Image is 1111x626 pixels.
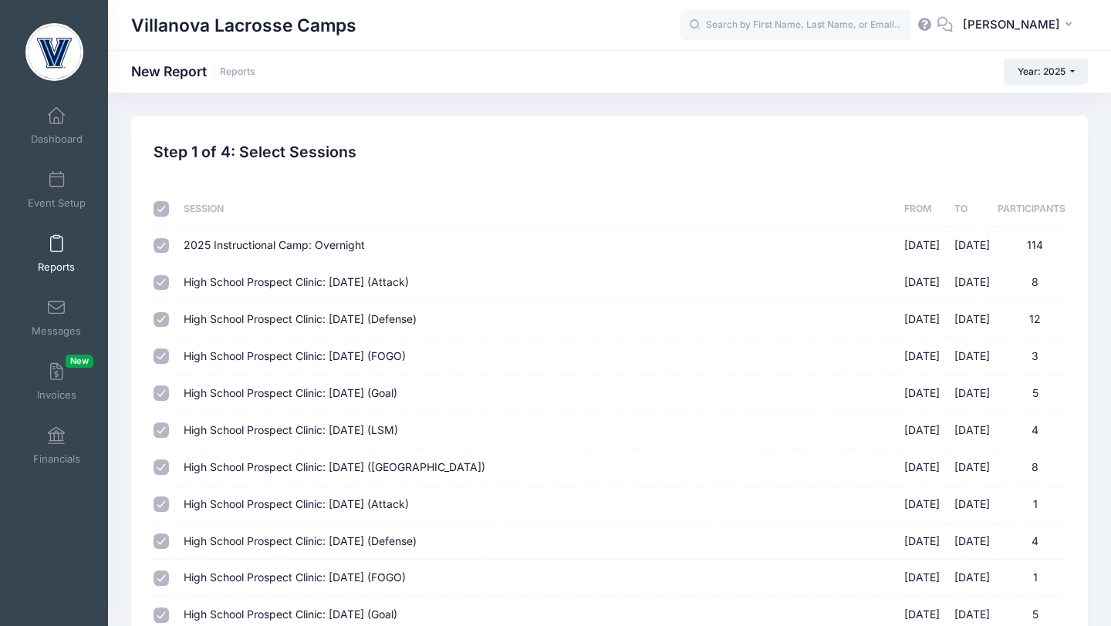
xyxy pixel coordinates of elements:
span: High School Prospect Clinic: [DATE] (Goal) [184,607,397,621]
th: Session [177,191,897,227]
button: Year: 2025 [1004,59,1088,85]
td: [DATE] [897,560,947,597]
td: [DATE] [947,301,998,338]
td: [DATE] [897,301,947,338]
td: 1 [998,560,1065,597]
th: To [947,191,998,227]
td: [DATE] [897,449,947,486]
td: 8 [998,264,1065,301]
a: InvoicesNew [20,355,93,409]
span: Dashboard [31,133,83,146]
span: High School Prospect Clinic: [DATE] (FOGO) [184,570,406,584]
th: From [897,191,947,227]
span: New [66,355,93,368]
span: Messages [32,325,81,338]
td: [DATE] [897,375,947,412]
input: Search by First Name, Last Name, or Email... [680,10,911,41]
td: 114 [998,227,1065,264]
span: 2025 Instructional Camp: Overnight [184,238,365,251]
span: High School Prospect Clinic: [DATE] ([GEOGRAPHIC_DATA]) [184,460,485,473]
span: High School Prospect Clinic: [DATE] (Defense) [184,312,417,325]
td: 1 [998,486,1065,523]
span: Year: 2025 [1018,66,1065,77]
td: [DATE] [947,264,998,301]
a: Messages [20,291,93,345]
td: [DATE] [897,412,947,449]
a: Reports [20,227,93,281]
h1: New Report [131,63,255,79]
span: High School Prospect Clinic: [DATE] (LSM) [184,423,398,436]
td: [DATE] [947,338,998,375]
td: [DATE] [947,486,998,523]
td: 4 [998,412,1065,449]
span: High School Prospect Clinic: [DATE] (Goal) [184,386,397,399]
td: 3 [998,338,1065,375]
td: 12 [998,301,1065,338]
span: Event Setup [28,197,86,210]
a: Financials [20,419,93,473]
td: [DATE] [947,449,998,486]
img: Villanova Lacrosse Camps [25,23,83,81]
h1: Villanova Lacrosse Camps [131,8,356,43]
h2: Step 1 of 4: Select Sessions [154,143,356,161]
span: Invoices [37,389,76,402]
td: 5 [998,375,1065,412]
span: Reports [38,261,75,274]
td: [DATE] [947,227,998,264]
th: Participants [998,191,1065,227]
td: [DATE] [947,412,998,449]
td: [DATE] [947,375,998,412]
span: High School Prospect Clinic: [DATE] (Defense) [184,534,417,547]
span: High School Prospect Clinic: [DATE] (Attack) [184,497,409,510]
td: [DATE] [947,523,998,560]
span: [PERSON_NAME] [963,16,1060,33]
td: [DATE] [897,227,947,264]
span: High School Prospect Clinic: [DATE] (Attack) [184,275,409,288]
a: Reports [220,66,255,78]
td: [DATE] [897,338,947,375]
td: [DATE] [947,560,998,597]
td: 4 [998,523,1065,560]
td: [DATE] [897,486,947,523]
span: Financials [33,453,80,466]
a: Dashboard [20,99,93,153]
span: High School Prospect Clinic: [DATE] (FOGO) [184,349,406,362]
td: [DATE] [897,264,947,301]
a: Event Setup [20,163,93,217]
td: [DATE] [897,523,947,560]
button: [PERSON_NAME] [953,8,1088,43]
td: 8 [998,449,1065,486]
